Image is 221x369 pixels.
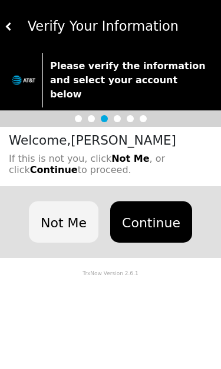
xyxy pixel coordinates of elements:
[9,153,215,175] h6: If this is not you, click , or click to proceed.
[110,201,192,243] button: Continue
[12,76,35,85] img: trx now logo
[5,22,13,31] img: white carat left
[30,164,78,175] b: Continue
[50,60,206,100] strong: Please verify the information and select your account below
[29,201,98,243] button: Not Me
[13,17,217,37] div: Verify Your Information
[111,153,149,164] b: Not Me
[9,133,215,148] h4: Welcome, [PERSON_NAME]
